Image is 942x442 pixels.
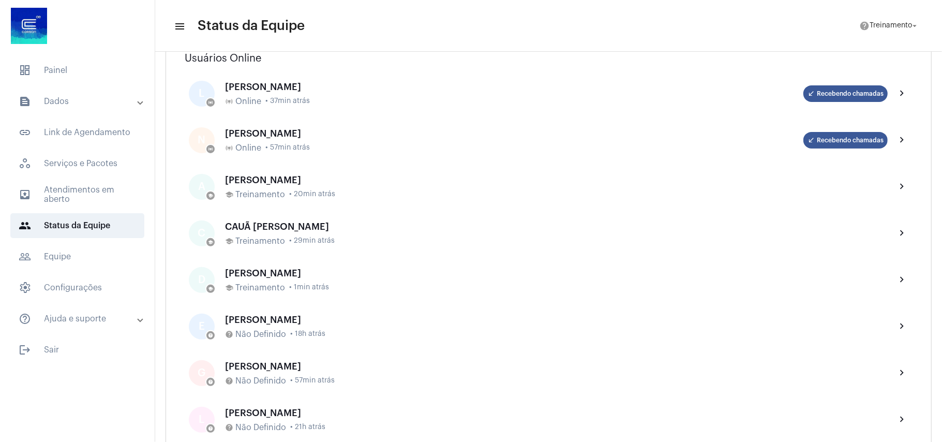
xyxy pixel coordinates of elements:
button: Treinamento [853,16,925,36]
mat-icon: help [208,379,213,385]
div: L [189,407,215,433]
span: • 37min atrás [265,97,310,105]
mat-icon: sidenav icon [174,20,184,33]
span: Painel [10,58,144,83]
mat-icon: school [225,237,233,245]
mat-icon: sidenav icon [19,251,31,263]
span: Atendimentos em aberto [10,182,144,207]
mat-icon: chevron_right [896,181,908,193]
span: Não Definido [235,376,286,386]
mat-icon: online_prediction [208,146,213,152]
mat-icon: chevron_right [896,87,908,100]
span: • 57min atrás [265,144,310,152]
mat-icon: call_received [808,137,815,144]
div: G [189,360,215,386]
mat-icon: online_prediction [225,97,233,106]
h3: Usuários Online [185,53,913,64]
div: [PERSON_NAME] [225,128,803,139]
mat-icon: help [225,330,233,338]
mat-icon: sidenav icon [19,188,31,201]
span: • 20min atrás [289,190,335,198]
mat-icon: arrow_drop_down [910,21,919,31]
span: • 18h atrás [290,330,325,338]
span: Equipe [10,244,144,269]
mat-icon: sidenav icon [19,313,31,325]
mat-icon: chevron_right [896,414,908,426]
mat-icon: online_prediction [225,144,233,152]
span: Online [235,143,261,153]
div: [PERSON_NAME] [225,315,888,325]
mat-icon: chevron_right [896,320,908,333]
div: CAUÃ [PERSON_NAME] [225,222,888,232]
mat-icon: school [208,240,213,245]
span: Treinamento [235,237,285,246]
div: N [189,127,215,153]
span: • 21h atrás [290,423,325,431]
mat-icon: chevron_right [896,227,908,240]
mat-icon: online_prediction [208,100,213,105]
span: sidenav icon [19,64,31,77]
span: Treinamento [235,283,285,292]
span: Link de Agendamento [10,120,144,145]
mat-icon: school [208,193,213,198]
div: E [189,314,215,340]
mat-icon: help [225,377,233,385]
mat-icon: sidenav icon [19,126,31,139]
mat-icon: help [225,423,233,432]
span: Não Definido [235,423,286,432]
div: A [189,174,215,200]
mat-expansion-panel-header: sidenav iconDados [6,89,155,114]
div: L [189,81,215,107]
mat-panel-title: Dados [19,95,138,108]
mat-icon: chevron_right [896,274,908,286]
mat-icon: school [208,286,213,291]
img: d4669ae0-8c07-2337-4f67-34b0df7f5ae4.jpeg [8,5,50,47]
div: [PERSON_NAME] [225,82,803,92]
mat-icon: help [208,426,213,431]
div: C [189,220,215,246]
span: sidenav icon [19,282,31,294]
span: Treinamento [235,190,285,199]
span: Treinamento [870,22,912,30]
mat-icon: sidenav icon [19,344,31,356]
span: Configurações [10,275,144,300]
span: Sair [10,337,144,362]
mat-chip: Recebendo chamadas [803,85,888,102]
mat-icon: call_received [808,90,815,97]
span: sidenav icon [19,157,31,170]
div: [PERSON_NAME] [225,361,888,372]
mat-expansion-panel-header: sidenav iconAjuda e suporte [6,306,155,331]
div: [PERSON_NAME] [225,408,888,418]
span: Online [235,97,261,106]
span: Status da Equipe [10,213,144,238]
mat-icon: chevron_right [896,134,908,146]
mat-icon: help [859,21,870,31]
mat-panel-title: Ajuda e suporte [19,313,138,325]
mat-chip: Recebendo chamadas [803,132,888,149]
span: Status da Equipe [198,18,305,34]
mat-icon: chevron_right [896,367,908,379]
span: Serviços e Pacotes [10,151,144,176]
mat-icon: school [225,190,233,199]
span: • 1min atrás [289,284,329,291]
span: • 29min atrás [289,237,335,245]
mat-icon: sidenav icon [19,219,31,232]
span: Não Definido [235,330,286,339]
mat-icon: help [208,333,213,338]
div: [PERSON_NAME] [225,268,888,278]
div: [PERSON_NAME] [225,175,888,185]
mat-icon: sidenav icon [19,95,31,108]
mat-icon: school [225,284,233,292]
span: • 57min atrás [290,377,335,385]
div: D [189,267,215,293]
